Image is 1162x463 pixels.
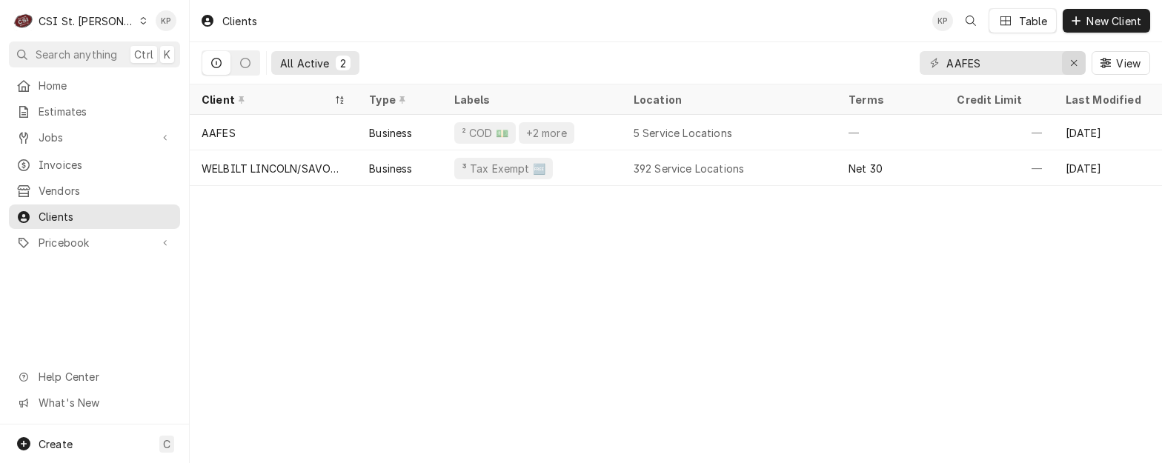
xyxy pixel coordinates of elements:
[134,47,153,62] span: Ctrl
[454,92,610,107] div: Labels
[202,92,331,107] div: Client
[1092,51,1150,75] button: View
[39,130,150,145] span: Jobs
[369,125,412,141] div: Business
[932,10,953,31] div: Kym Parson's Avatar
[525,125,568,141] div: +2 more
[9,204,180,229] a: Clients
[339,56,348,71] div: 2
[163,436,170,452] span: C
[39,209,173,224] span: Clients
[634,161,744,176] div: 392 Service Locations
[36,47,117,62] span: Search anything
[1054,115,1162,150] div: [DATE]
[13,10,34,31] div: C
[202,161,345,176] div: WELBILT LINCOLN/SAVORY/MERCO
[849,92,930,107] div: Terms
[1062,51,1086,75] button: Erase input
[369,92,427,107] div: Type
[634,92,825,107] div: Location
[9,230,180,255] a: Go to Pricebook
[164,47,170,62] span: K
[959,9,983,33] button: Open search
[945,115,1053,150] div: —
[156,10,176,31] div: Kym Parson's Avatar
[9,73,180,98] a: Home
[39,438,73,450] span: Create
[39,235,150,250] span: Pricebook
[39,13,135,29] div: CSI St. [PERSON_NAME]
[9,125,180,150] a: Go to Jobs
[932,10,953,31] div: KP
[280,56,330,71] div: All Active
[39,78,173,93] span: Home
[9,179,180,203] a: Vendors
[849,161,883,176] div: Net 30
[9,390,180,415] a: Go to What's New
[202,125,236,141] div: AAFES
[156,10,176,31] div: KP
[1019,13,1048,29] div: Table
[1066,92,1147,107] div: Last Modified
[945,150,1053,186] div: —
[9,364,180,389] a: Go to Help Center
[634,125,732,141] div: 5 Service Locations
[9,153,180,177] a: Invoices
[946,51,1058,75] input: Keyword search
[39,395,171,410] span: What's New
[837,115,945,150] div: —
[369,161,412,176] div: Business
[9,41,180,67] button: Search anythingCtrlK
[9,99,180,124] a: Estimates
[1063,9,1150,33] button: New Client
[1113,56,1143,71] span: View
[1083,13,1144,29] span: New Client
[39,369,171,384] span: Help Center
[39,157,173,173] span: Invoices
[957,92,1038,107] div: Credit Limit
[460,125,510,141] div: ² COD 💵
[460,161,547,176] div: ³ Tax Exempt 🆓
[39,104,173,119] span: Estimates
[1054,150,1162,186] div: [DATE]
[13,10,34,31] div: CSI St. Louis's Avatar
[39,183,173,199] span: Vendors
